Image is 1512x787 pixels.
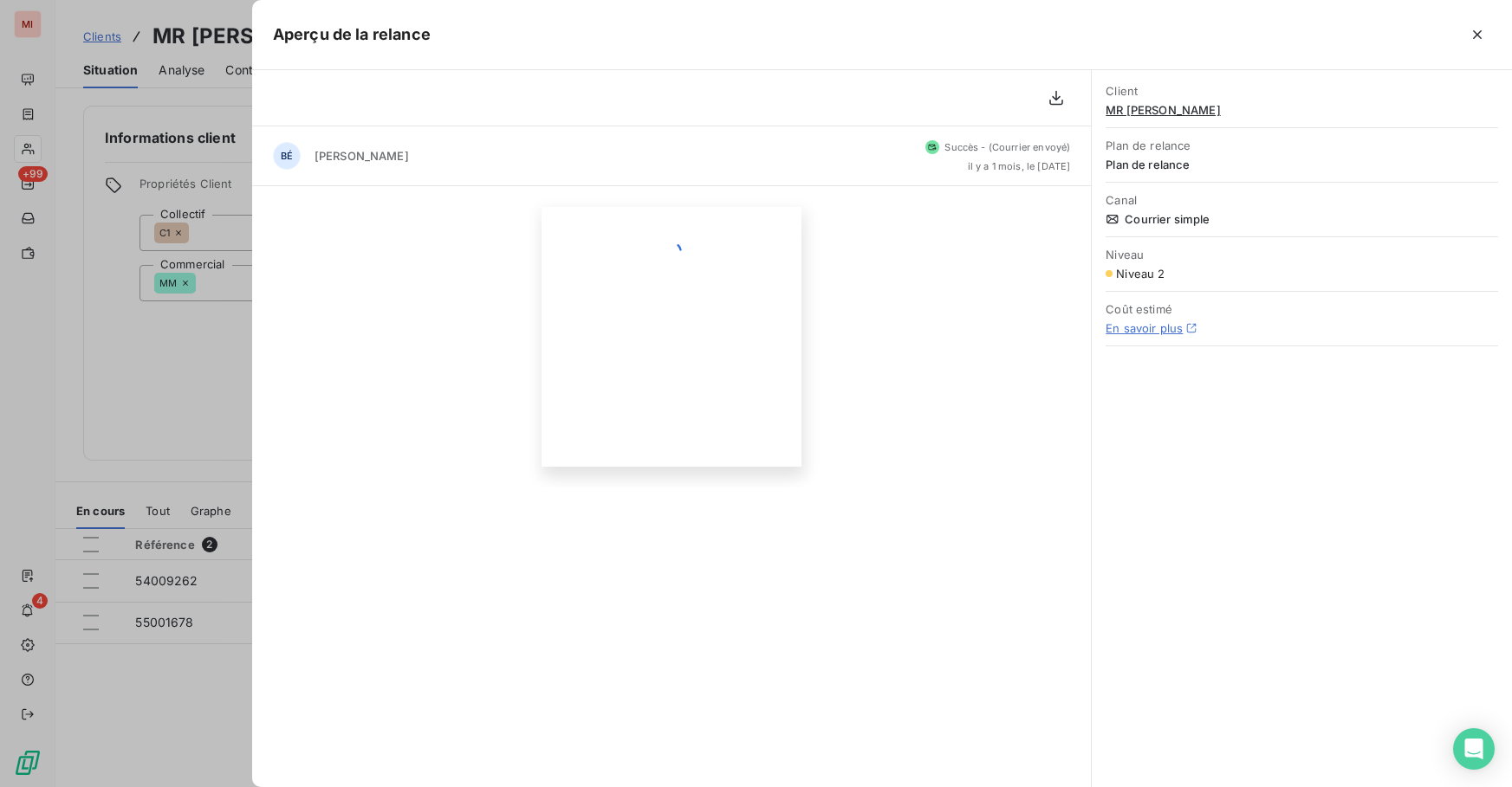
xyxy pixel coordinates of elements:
[1453,728,1495,770] div: Open Intercom Messenger
[273,23,431,47] h5: Aperçu de la relance
[968,161,1071,171] span: il y a 1 mois, le [DATE]
[1106,139,1498,152] span: Plan de relance
[944,141,1070,153] span: Succès - (Courrier envoyé)
[1106,103,1498,117] span: MR [PERSON_NAME]
[1106,158,1498,171] span: Plan de relance
[1106,248,1498,261] span: Niveau
[1116,267,1165,281] span: Niveau 2
[273,142,301,170] div: BÉ
[315,149,409,163] span: [PERSON_NAME]
[1106,302,1498,316] span: Coût estimé
[1106,212,1498,226] span: Courrier simple
[1106,321,1183,335] a: En savoir plus
[1106,193,1498,207] span: Canal
[1106,84,1498,98] span: Client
